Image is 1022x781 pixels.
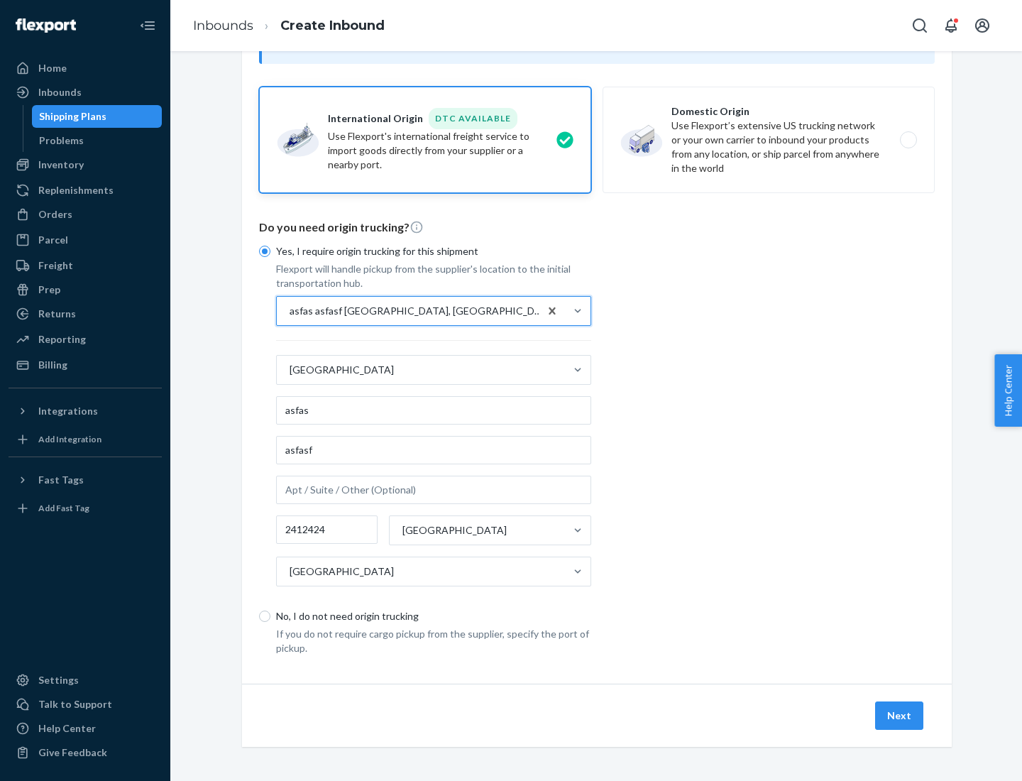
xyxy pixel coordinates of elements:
div: Give Feedback [38,745,107,760]
button: Integrations [9,400,162,422]
input: Yes, I require origin trucking for this shipment [259,246,270,257]
a: Settings [9,669,162,692]
a: Add Integration [9,428,162,451]
a: Freight [9,254,162,277]
div: Replenishments [38,183,114,197]
a: Create Inbound [280,18,385,33]
a: Home [9,57,162,80]
span: Inbounding with your own carrier? [302,39,615,51]
a: Help Center [9,717,162,740]
button: Open Search Box [906,11,934,40]
input: [GEOGRAPHIC_DATA] [401,523,402,537]
div: Home [38,61,67,75]
div: Add Integration [38,433,101,445]
div: asfas asfasf [GEOGRAPHIC_DATA], [GEOGRAPHIC_DATA] 2412424 [290,304,546,318]
a: Prep [9,278,162,301]
div: Talk to Support [38,697,112,711]
a: Reporting [9,328,162,351]
div: Orders [38,207,72,222]
ol: breadcrumbs [182,5,396,47]
div: Inventory [38,158,84,172]
input: [GEOGRAPHIC_DATA] [288,363,290,377]
div: [GEOGRAPHIC_DATA] [402,523,507,537]
input: Address [276,436,591,464]
a: Inbounds [193,18,253,33]
div: Problems [39,133,84,148]
input: Apt / Suite / Other (Optional) [276,476,591,504]
div: Freight [38,258,73,273]
a: Billing [9,354,162,376]
button: Give Feedback [9,741,162,764]
button: Close Navigation [133,11,162,40]
div: Add Fast Tag [38,502,89,514]
a: Add Fast Tag [9,497,162,520]
a: Replenishments [9,179,162,202]
img: Flexport logo [16,18,76,33]
a: Inbounds [9,81,162,104]
div: Settings [38,673,79,687]
div: Help Center [38,721,96,736]
div: Prep [38,283,60,297]
button: Next [875,701,923,730]
input: Postal Code [276,515,378,544]
input: Facility Name [276,396,591,425]
div: Billing [38,358,67,372]
p: Flexport will handle pickup from the supplier's location to the initial transportation hub. [276,262,591,290]
div: Integrations [38,404,98,418]
div: [GEOGRAPHIC_DATA] [290,363,394,377]
button: Help Center [994,354,1022,427]
p: Yes, I require origin trucking for this shipment [276,244,591,258]
div: Inbounds [38,85,82,99]
a: Problems [32,129,163,152]
div: Parcel [38,233,68,247]
input: [GEOGRAPHIC_DATA] [288,564,290,579]
a: Talk to Support [9,693,162,716]
a: Orders [9,203,162,226]
a: Parcel [9,229,162,251]
div: Reporting [38,332,86,346]
button: Open account menu [968,11,996,40]
div: [GEOGRAPHIC_DATA] [290,564,394,579]
button: Fast Tags [9,469,162,491]
p: If you do not require cargo pickup from the supplier, specify the port of pickup. [276,627,591,655]
div: Shipping Plans [39,109,106,124]
a: Shipping Plans [32,105,163,128]
button: Open notifications [937,11,965,40]
a: Inventory [9,153,162,176]
div: Returns [38,307,76,321]
p: No, I do not need origin trucking [276,609,591,623]
div: Fast Tags [38,473,84,487]
a: Returns [9,302,162,325]
p: Do you need origin trucking? [259,219,935,236]
input: No, I do not need origin trucking [259,611,270,622]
